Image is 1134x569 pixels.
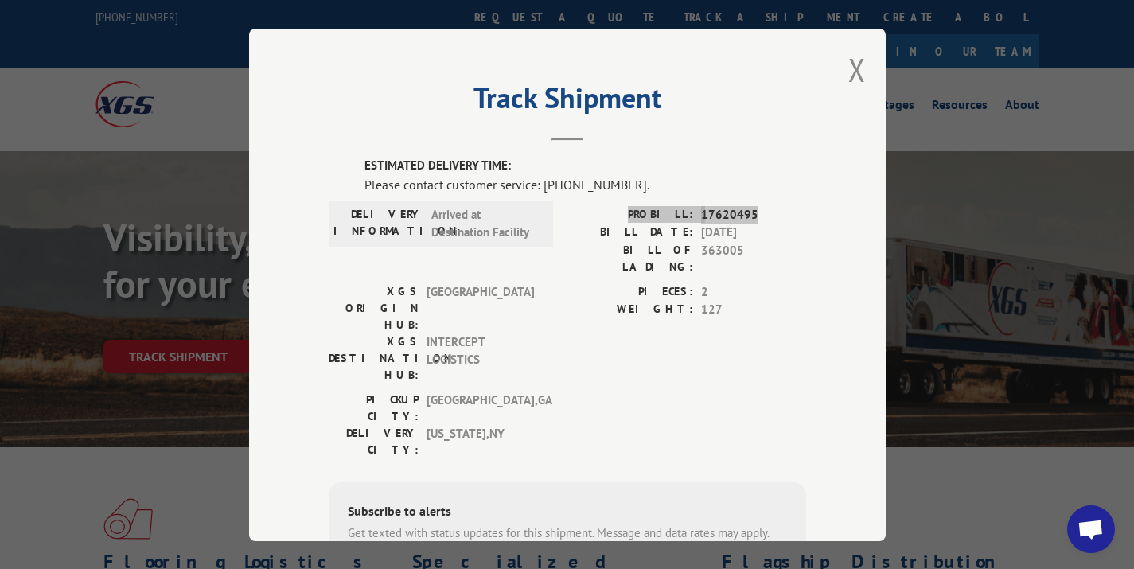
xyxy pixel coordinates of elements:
div: Please contact customer service: [PHONE_NUMBER]. [364,174,806,193]
span: [GEOGRAPHIC_DATA] [427,283,534,333]
div: Open chat [1067,505,1115,553]
label: XGS ORIGIN HUB: [329,283,419,333]
span: 17620495 [701,205,806,224]
span: [DATE] [701,224,806,242]
div: Get texted with status updates for this shipment. Message and data rates may apply. Message frequ... [348,524,787,559]
button: Close modal [848,49,866,91]
span: 127 [701,301,806,319]
label: PROBILL: [567,205,693,224]
label: XGS DESTINATION HUB: [329,333,419,383]
label: BILL OF LADING: [567,241,693,275]
span: INTERCEPT LOGISTICS [427,333,534,383]
div: Subscribe to alerts [348,501,787,524]
label: DELIVERY CITY: [329,424,419,458]
label: ESTIMATED DELIVERY TIME: [364,157,806,175]
h2: Track Shipment [329,87,806,117]
label: PIECES: [567,283,693,301]
span: [US_STATE] , NY [427,424,534,458]
span: [GEOGRAPHIC_DATA] , GA [427,391,534,424]
label: BILL DATE: [567,224,693,242]
label: WEIGHT: [567,301,693,319]
span: 2 [701,283,806,301]
label: PICKUP CITY: [329,391,419,424]
span: 363005 [701,241,806,275]
span: Arrived at Destination Facility [431,205,539,241]
label: DELIVERY INFORMATION: [333,205,423,241]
